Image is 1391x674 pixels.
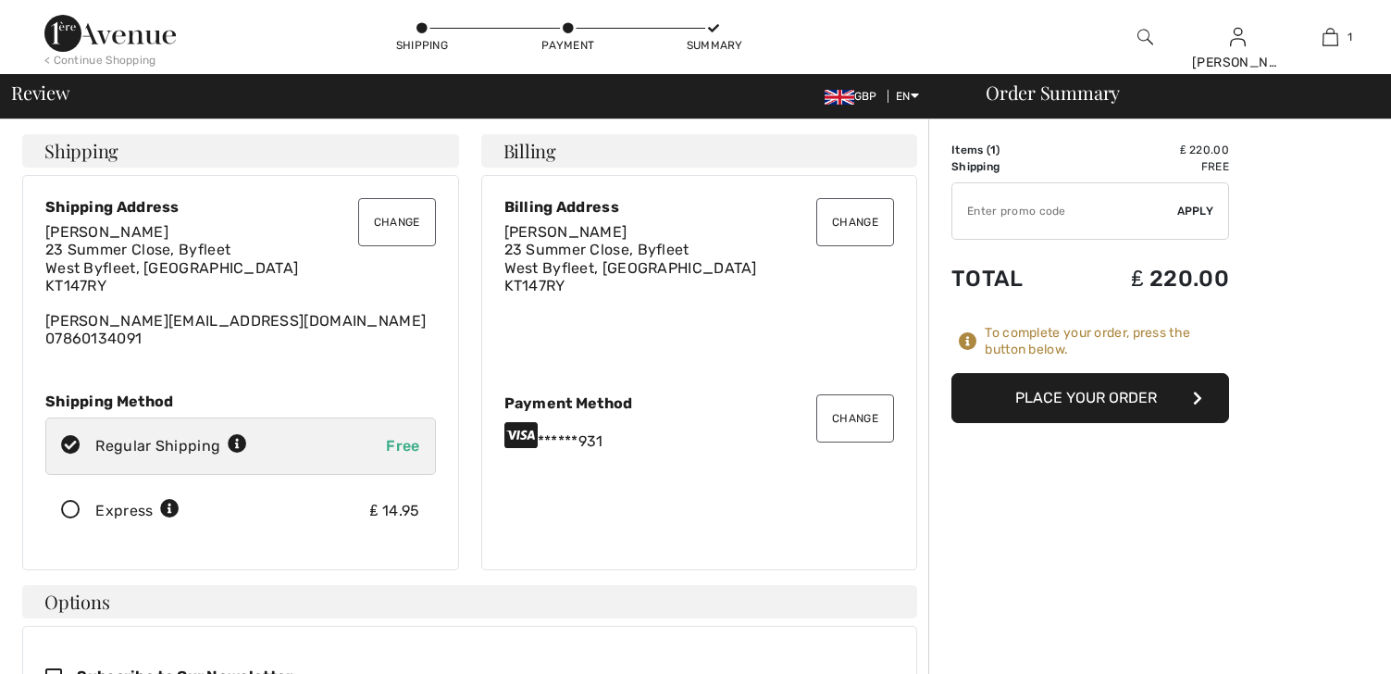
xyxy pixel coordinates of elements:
[1323,26,1338,48] img: My Bag
[687,37,742,54] div: Summary
[11,83,69,102] span: Review
[45,393,436,410] div: Shipping Method
[44,142,118,160] span: Shipping
[1348,29,1352,45] span: 1
[386,437,419,455] span: Free
[951,142,1069,158] td: Items ( )
[1192,53,1283,72] div: [PERSON_NAME]
[896,90,919,103] span: EN
[44,52,156,69] div: < Continue Shopping
[44,15,176,52] img: 1ère Avenue
[951,373,1229,423] button: Place Your Order
[951,247,1069,310] td: Total
[504,241,757,293] span: 23 Summer Close, Byfleet West Byfleet, [GEOGRAPHIC_DATA] KT147RY
[45,223,436,347] div: [PERSON_NAME][EMAIL_ADDRESS][DOMAIN_NAME] 07860134091
[1230,28,1246,45] a: Sign In
[1230,26,1246,48] img: My Info
[45,223,168,241] span: [PERSON_NAME]
[825,90,885,103] span: GBP
[503,142,556,160] span: Billing
[540,37,596,54] div: Payment
[990,144,996,156] span: 1
[985,325,1229,358] div: To complete your order, press the button below.
[825,90,854,105] img: UK Pound
[816,394,894,443] button: Change
[45,241,298,293] span: 23 Summer Close, Byfleet West Byfleet, [GEOGRAPHIC_DATA] KT147RY
[370,500,420,522] div: ₤ 14.95
[1285,26,1375,48] a: 1
[45,198,436,216] div: Shipping Address
[22,585,917,618] h4: Options
[1069,142,1229,158] td: ₤ 220.00
[1137,26,1153,48] img: search the website
[504,394,895,412] div: Payment Method
[358,198,436,246] button: Change
[95,500,180,522] div: Express
[963,83,1380,102] div: Order Summary
[952,183,1177,239] input: Promo code
[504,223,627,241] span: [PERSON_NAME]
[95,435,247,457] div: Regular Shipping
[1069,247,1229,310] td: ₤ 220.00
[504,198,895,216] div: Billing Address
[394,37,450,54] div: Shipping
[1177,203,1214,219] span: Apply
[816,198,894,246] button: Change
[1069,158,1229,175] td: Free
[951,158,1069,175] td: Shipping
